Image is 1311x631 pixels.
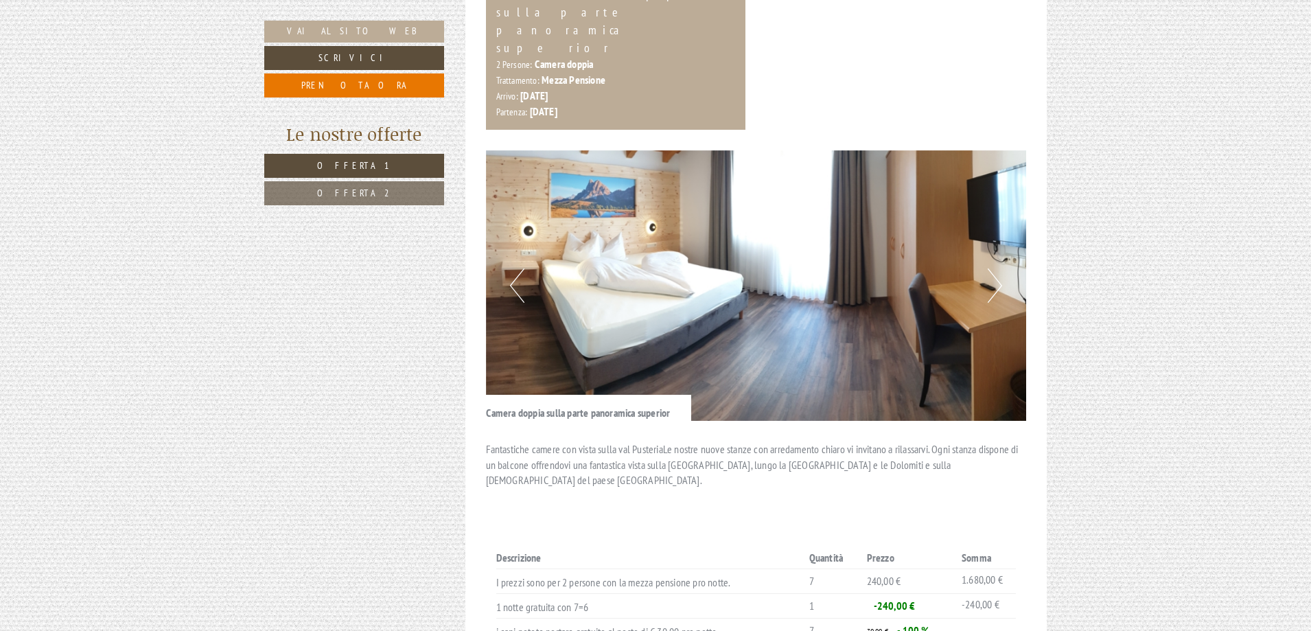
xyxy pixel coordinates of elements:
[956,593,1016,618] td: -240,00 €
[804,593,861,618] td: 1
[496,569,804,594] td: I prezzi sono per 2 persone con la mezza pensione pro notte.
[496,106,528,118] small: Partenza:
[317,187,392,199] span: Offerta 2
[535,57,594,71] b: Camera doppia
[496,593,804,618] td: 1 notte gratuita con 7=6
[496,74,540,87] small: Trattamento:
[510,268,524,303] button: Previous
[496,547,804,569] th: Descrizione
[520,89,548,102] b: [DATE]
[988,268,1002,303] button: Next
[804,569,861,594] td: 7
[804,547,861,569] th: Quantità
[496,90,518,102] small: Arrivo:
[264,21,444,43] a: Vai al sito web
[264,122,444,147] div: Le nostre offerte
[486,150,1027,421] img: image
[496,58,533,71] small: 2 Persone:
[486,395,691,421] div: Camera doppia sulla parte panoramica superior
[530,104,557,118] b: [DATE]
[542,73,605,87] b: Mezza Pensione
[874,599,916,612] span: -240,00 €
[867,574,901,588] span: 240,00 €
[264,73,444,97] a: Prenota ora
[264,46,444,70] a: Scrivici
[956,569,1016,594] td: 1.680,00 €
[861,547,956,569] th: Prezzo
[317,159,392,172] span: Offerta 1
[486,441,1027,489] p: Fantastiche camere con vista sulla val PusteriaLe nostre nuove stanze con arredamento chiaro vi i...
[956,547,1016,569] th: Somma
